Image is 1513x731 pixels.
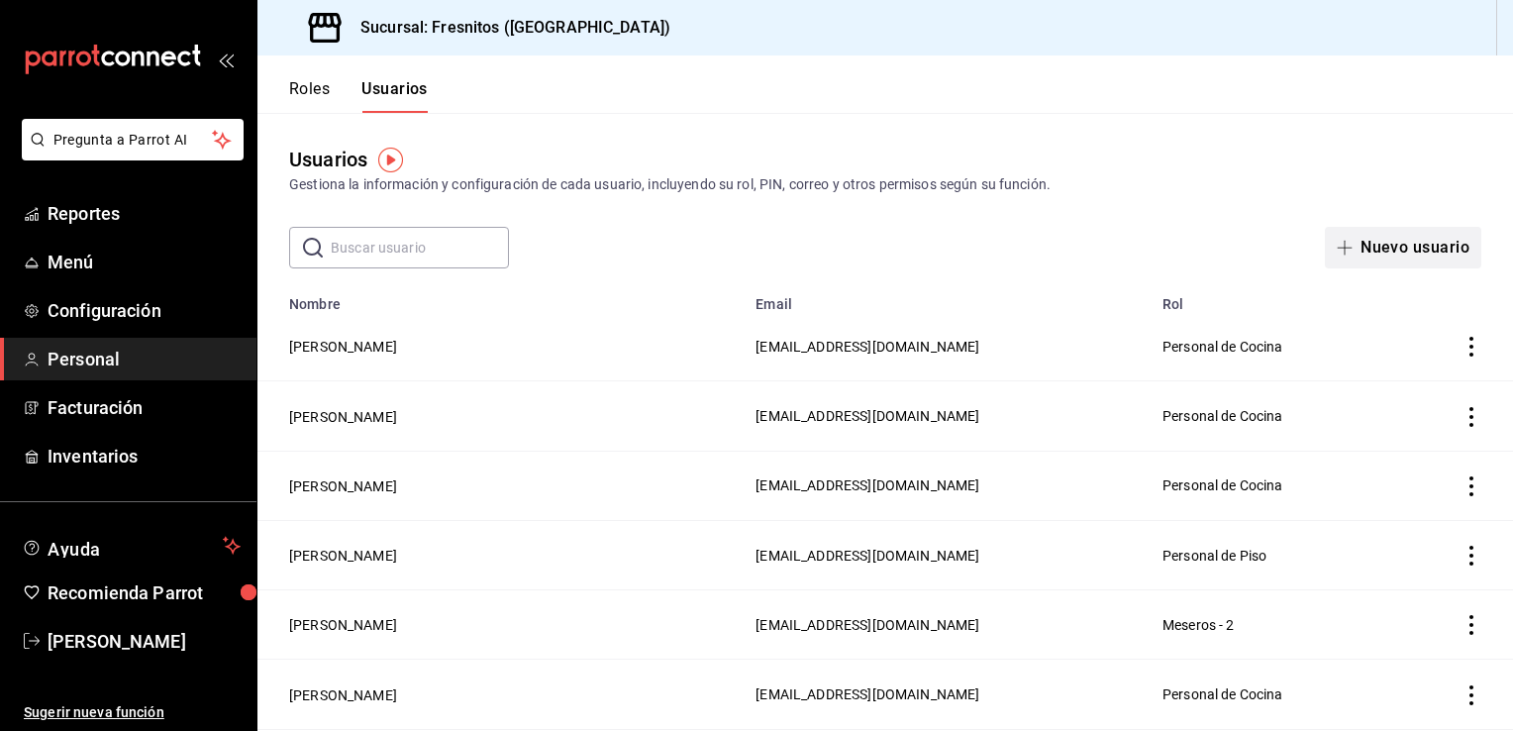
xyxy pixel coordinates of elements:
span: Reportes [48,200,241,227]
span: Menú [48,249,241,275]
button: actions [1462,685,1481,705]
button: open_drawer_menu [218,52,234,67]
button: [PERSON_NAME] [289,546,397,566]
span: Personal de Cocina [1162,477,1283,493]
span: [EMAIL_ADDRESS][DOMAIN_NAME] [756,408,979,424]
span: Sugerir nueva función [24,702,241,723]
span: [EMAIL_ADDRESS][DOMAIN_NAME] [756,617,979,633]
span: Recomienda Parrot [48,579,241,606]
span: Facturación [48,394,241,421]
button: actions [1462,407,1481,427]
h3: Sucursal: Fresnitos ([GEOGRAPHIC_DATA]) [345,16,670,40]
span: Personal de Cocina [1162,339,1283,355]
button: [PERSON_NAME] [289,337,397,357]
th: Rol [1151,284,1395,312]
span: Personal [48,346,241,372]
div: Usuarios [289,145,367,174]
input: Buscar usuario [331,228,509,267]
button: [PERSON_NAME] [289,615,397,635]
span: [EMAIL_ADDRESS][DOMAIN_NAME] [756,477,979,493]
span: [EMAIL_ADDRESS][DOMAIN_NAME] [756,548,979,564]
th: Email [744,284,1151,312]
div: Gestiona la información y configuración de cada usuario, incluyendo su rol, PIN, correo y otros p... [289,174,1481,195]
button: Roles [289,79,330,113]
th: Nombre [257,284,744,312]
a: Pregunta a Parrot AI [14,144,244,164]
span: Pregunta a Parrot AI [53,130,213,151]
button: [PERSON_NAME] [289,685,397,705]
img: Tooltip marker [378,148,403,172]
span: [EMAIL_ADDRESS][DOMAIN_NAME] [756,339,979,355]
span: Personal de Cocina [1162,686,1283,702]
button: [PERSON_NAME] [289,407,397,427]
div: navigation tabs [289,79,428,113]
span: Configuración [48,297,241,324]
button: actions [1462,615,1481,635]
button: actions [1462,476,1481,496]
button: actions [1462,546,1481,566]
span: [PERSON_NAME] [48,628,241,655]
span: Ayuda [48,534,215,558]
span: Personal de Cocina [1162,408,1283,424]
button: [PERSON_NAME] [289,476,397,496]
span: Personal de Piso [1162,548,1266,564]
button: actions [1462,337,1481,357]
span: Inventarios [48,443,241,470]
button: Pregunta a Parrot AI [22,119,244,160]
span: Meseros - 2 [1162,617,1235,633]
span: [EMAIL_ADDRESS][DOMAIN_NAME] [756,686,979,702]
button: Nuevo usuario [1325,227,1481,268]
button: Usuarios [361,79,428,113]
